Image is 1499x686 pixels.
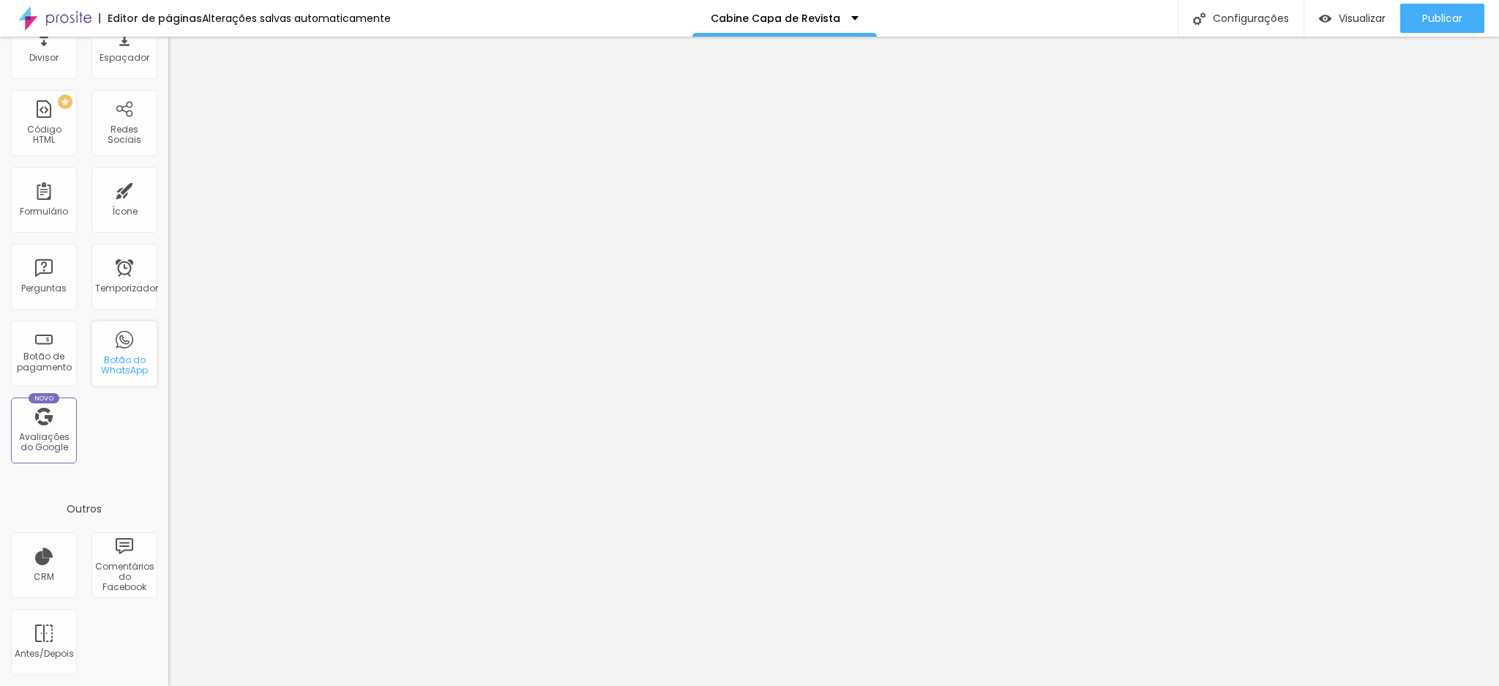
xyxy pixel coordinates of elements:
[19,430,70,453] font: Avaliações do Google
[29,51,59,64] font: Divisor
[1304,4,1400,33] button: Visualizar
[20,205,68,217] font: Formulário
[1400,4,1484,33] button: Publicar
[21,282,67,294] font: Perguntas
[34,570,54,583] font: CRM
[34,394,54,403] font: Novo
[95,560,154,594] font: Comentários do Facebook
[15,647,74,660] font: Antes/Depois
[95,282,158,294] font: Temporizador
[1319,12,1331,25] img: view-1.svg
[1339,11,1386,26] font: Visualizar
[67,502,102,516] font: Outros
[202,11,391,26] font: Alterações salvas automaticamente
[1213,11,1289,26] font: Configurações
[1422,11,1462,26] font: Publicar
[17,350,72,373] font: Botão de pagamento
[27,123,61,146] font: Código HTML
[108,11,202,26] font: Editor de páginas
[711,11,840,26] font: Cabine Capa de Revista
[1193,12,1205,25] img: Ícone
[101,354,148,376] font: Botão do WhatsApp
[108,123,141,146] font: Redes Sociais
[112,205,138,217] font: Ícone
[100,51,149,64] font: Espaçador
